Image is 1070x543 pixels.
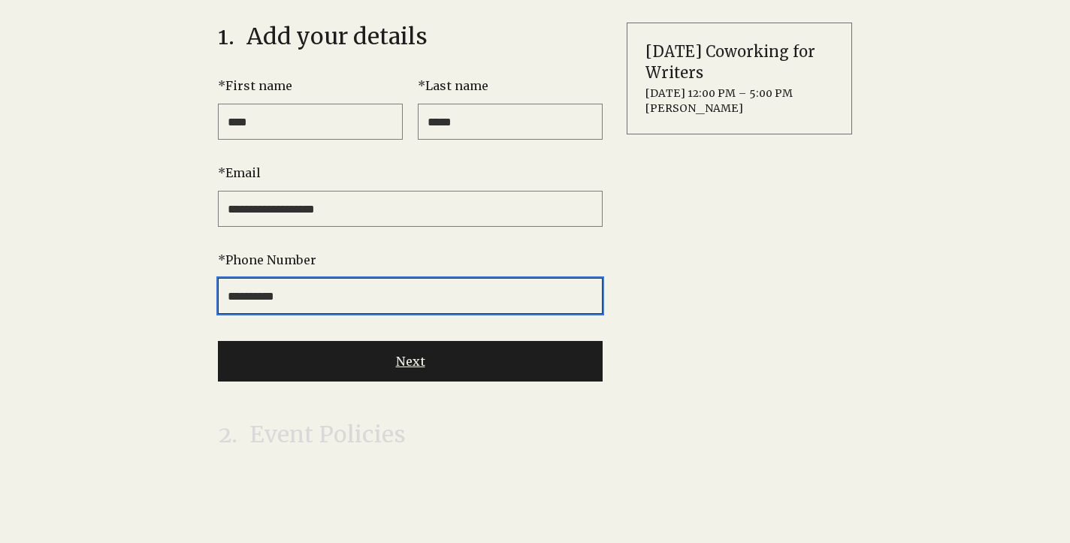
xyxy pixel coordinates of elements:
span: [PERSON_NAME] [645,101,833,116]
label: Last name [418,77,603,95]
span: 2. [218,421,237,448]
span: [DATE] 12:00 PM – 5:00 PM [645,86,833,101]
label: Email [218,164,603,182]
label: First name [218,77,403,95]
h1: Event Policies [218,421,406,448]
label: Phone Number [218,251,603,269]
h2: [DATE] Coworking for Writers [645,41,833,83]
h1: Add your details [218,23,428,50]
button: Next [218,341,603,382]
span: 1. [218,23,234,50]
